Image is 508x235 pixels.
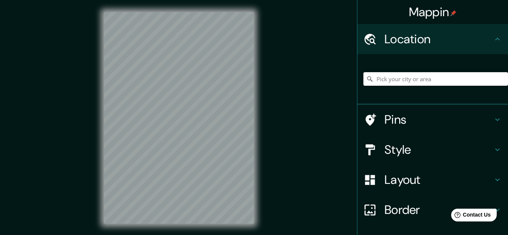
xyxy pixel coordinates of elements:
[409,5,457,20] h4: Mappin
[363,72,508,86] input: Pick your city or area
[357,135,508,165] div: Style
[450,10,456,16] img: pin-icon.png
[384,202,493,217] h4: Border
[441,206,500,227] iframe: Help widget launcher
[357,105,508,135] div: Pins
[357,195,508,225] div: Border
[104,12,254,224] canvas: Map
[384,32,493,47] h4: Location
[357,24,508,54] div: Location
[357,165,508,195] div: Layout
[384,142,493,157] h4: Style
[384,112,493,127] h4: Pins
[384,172,493,187] h4: Layout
